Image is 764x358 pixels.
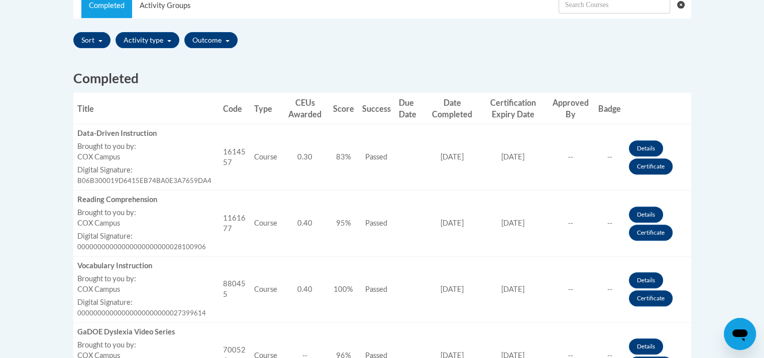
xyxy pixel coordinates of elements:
[625,124,691,191] td: Actions
[629,338,663,354] a: Details button
[625,191,691,257] td: Actions
[629,158,673,174] a: Certificate
[285,218,325,229] div: 0.40
[547,256,594,322] td: --
[358,256,395,322] td: Passed
[219,191,250,257] td: 1161677
[77,165,215,175] label: Digital Signature:
[77,128,215,139] div: Data-Driven Instruction
[358,124,395,191] td: Passed
[358,93,395,124] th: Success
[116,32,179,48] button: Activity type
[594,191,625,257] td: --
[441,152,464,161] span: [DATE]
[547,93,594,124] th: Approved By
[501,219,524,227] span: [DATE]
[336,152,351,161] span: 83%
[77,208,215,218] label: Brought to you by:
[625,93,691,124] th: Actions
[625,256,691,322] td: Actions
[219,124,250,191] td: 1614557
[336,219,351,227] span: 95%
[219,93,250,124] th: Code
[77,297,215,308] label: Digital Signature:
[285,284,325,295] div: 0.40
[77,309,206,317] span: 00000000000000000000000027399614
[425,93,480,124] th: Date Completed
[250,256,281,322] td: Course
[281,93,329,124] th: CEUs Awarded
[77,340,215,350] label: Brought to you by:
[250,191,281,257] td: Course
[629,290,673,306] a: Certificate
[395,93,425,124] th: Due Date
[547,124,594,191] td: --
[334,285,353,293] span: 100%
[77,231,215,242] label: Digital Signature:
[629,140,663,156] a: Details button
[250,124,281,191] td: Course
[441,285,464,293] span: [DATE]
[501,285,524,293] span: [DATE]
[441,219,464,227] span: [DATE]
[594,93,625,124] th: Badge
[250,93,281,124] th: Type
[629,272,663,288] a: Details button
[501,152,524,161] span: [DATE]
[184,32,238,48] button: Outcome
[724,318,756,350] iframe: Button to launch messaging window
[358,191,395,257] td: Passed
[77,243,206,251] span: 00000000000000000000000028100906
[77,219,120,227] span: COX Campus
[77,274,215,284] label: Brought to you by:
[77,261,215,271] div: Vocabulary Instruction
[77,176,211,185] span: B06B300019D6415EB74BA0E3A7659DA4
[285,152,325,162] div: 0.30
[77,141,215,152] label: Brought to you by:
[73,32,111,48] button: Sort
[77,327,215,337] div: GaDOE Dyslexia Video Series
[547,191,594,257] td: --
[73,93,220,124] th: Title
[629,225,673,241] a: Certificate
[73,69,691,88] h2: Completed
[219,256,250,322] td: 880455
[594,256,625,322] td: --
[594,124,625,191] td: --
[77,285,120,293] span: COX Campus
[77,152,120,161] span: COX Campus
[629,207,663,223] a: Details button
[329,93,358,124] th: Score
[479,93,547,124] th: Certification Expiry Date
[77,195,215,205] div: Reading Comprehension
